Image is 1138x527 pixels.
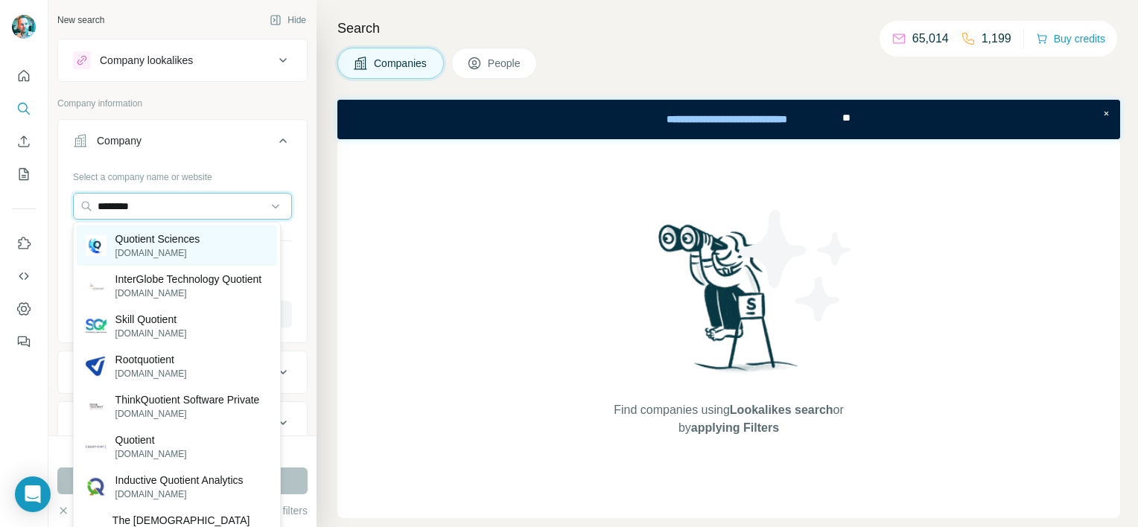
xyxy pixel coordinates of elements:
[115,246,200,260] p: [DOMAIN_NAME]
[100,53,193,68] div: Company lookalikes
[115,447,187,461] p: [DOMAIN_NAME]
[609,401,848,437] span: Find companies using or by
[12,63,36,89] button: Quick start
[12,263,36,290] button: Use Surfe API
[12,128,36,155] button: Enrich CSV
[86,316,107,336] img: Skill Quotient
[86,476,107,497] img: Inductive Quotient Analytics
[57,503,100,518] button: Clear
[374,56,428,71] span: Companies
[86,275,107,296] img: InterGlobe Technology Quotient
[982,30,1011,48] p: 1,199
[729,199,863,333] img: Surfe Illustration - Stars
[691,421,779,434] span: applying Filters
[912,30,949,48] p: 65,014
[86,436,107,457] img: Quotient
[12,230,36,257] button: Use Surfe on LinkedIn
[115,287,262,300] p: [DOMAIN_NAME]
[58,123,307,165] button: Company
[12,95,36,122] button: Search
[86,356,107,377] img: Rootquotient
[115,312,187,327] p: Skill Quotient
[86,396,107,417] img: ThinkQuotient Software Private
[15,476,51,512] div: Open Intercom Messenger
[115,407,260,421] p: [DOMAIN_NAME]
[115,327,187,340] p: [DOMAIN_NAME]
[12,328,36,355] button: Feedback
[12,161,36,188] button: My lists
[86,235,107,256] img: Quotient Sciences
[337,100,1120,139] iframe: Banner
[115,272,262,287] p: InterGlobe Technology Quotient
[115,231,200,246] p: Quotient Sciences
[12,15,36,39] img: Avatar
[488,56,522,71] span: People
[115,473,244,488] p: Inductive Quotient Analytics
[337,18,1120,39] h4: Search
[115,488,244,501] p: [DOMAIN_NAME]
[652,220,807,386] img: Surfe Illustration - Woman searching with binoculars
[58,405,307,441] button: HQ location
[97,133,142,148] div: Company
[57,13,104,27] div: New search
[115,392,260,407] p: ThinkQuotient Software Private
[259,9,317,31] button: Hide
[57,97,308,110] p: Company information
[58,42,307,78] button: Company lookalikes
[115,432,187,447] p: Quotient
[115,352,187,367] p: Rootquotient
[730,403,833,416] span: Lookalikes search
[73,165,292,184] div: Select a company name or website
[1036,28,1105,49] button: Buy credits
[12,296,36,322] button: Dashboard
[58,354,307,390] button: Industry
[115,367,187,380] p: [DOMAIN_NAME]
